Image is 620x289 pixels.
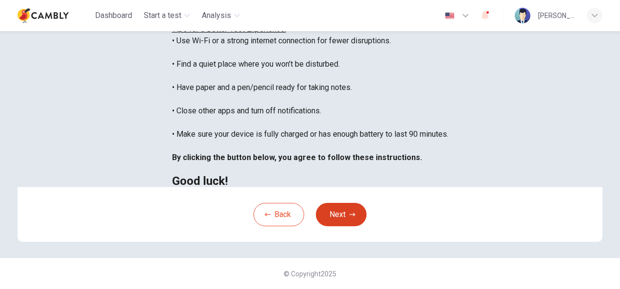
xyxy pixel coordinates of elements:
div: [PERSON_NAME] [538,10,575,21]
img: en [444,12,456,19]
button: Dashboard [91,7,136,24]
img: Profile picture [515,8,530,23]
span: Start a test [144,10,181,21]
h2: Good luck! [172,175,448,187]
span: Analysis [202,10,231,21]
button: Back [253,203,304,226]
b: By clicking the button below, you agree to follow these instructions. [172,153,422,162]
button: Next [316,203,367,226]
img: Cambly logo [18,6,69,25]
span: © Copyright 2025 [284,270,336,278]
button: Analysis [198,7,244,24]
button: Start a test [140,7,194,24]
span: Dashboard [95,10,132,21]
a: Cambly logo [18,6,91,25]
